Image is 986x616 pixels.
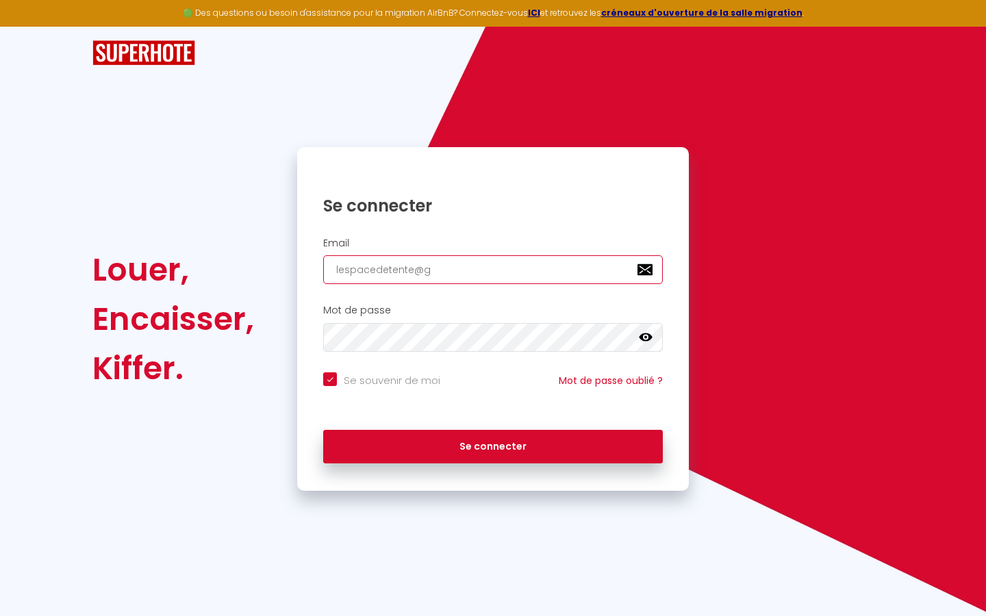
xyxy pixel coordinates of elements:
[92,245,254,294] div: Louer,
[323,255,663,284] input: Ton Email
[323,305,663,316] h2: Mot de passe
[559,374,663,387] a: Mot de passe oublié ?
[92,40,195,66] img: SuperHote logo
[323,195,663,216] h1: Se connecter
[11,5,52,47] button: Ouvrir le widget de chat LiveChat
[92,294,254,344] div: Encaisser,
[601,7,802,18] a: créneaux d'ouverture de la salle migration
[528,7,540,18] a: ICI
[323,238,663,249] h2: Email
[92,344,254,393] div: Kiffer.
[323,430,663,464] button: Se connecter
